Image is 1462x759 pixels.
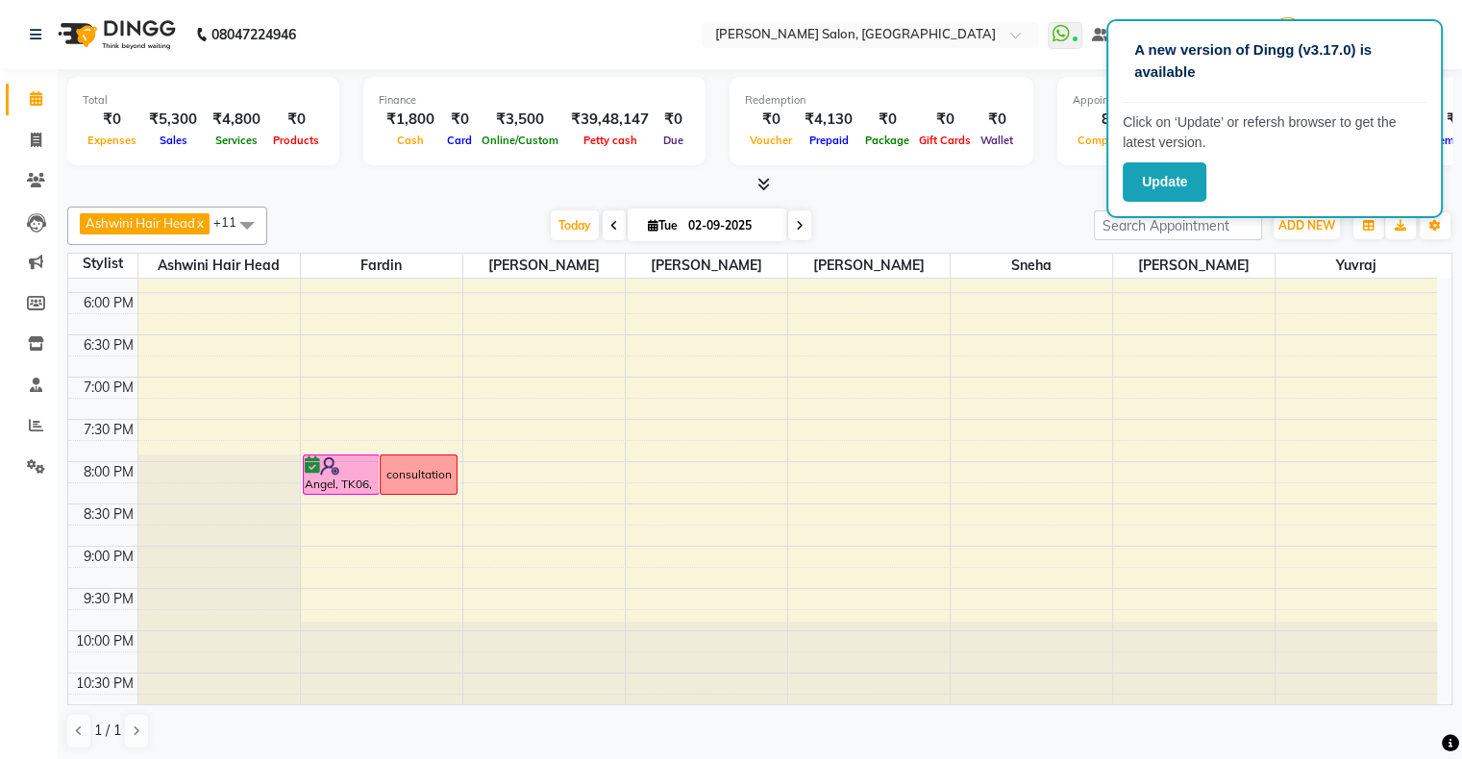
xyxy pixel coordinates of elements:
[1094,210,1262,240] input: Search Appointment
[213,214,251,230] span: +11
[86,215,195,231] span: Ashwini Hair Head
[788,254,950,278] span: [PERSON_NAME]
[83,134,141,147] span: Expenses
[83,92,324,109] div: Total
[745,92,1018,109] div: Redemption
[1073,134,1138,147] span: Completed
[80,589,137,609] div: 9:30 PM
[1073,109,1138,131] div: 8
[80,504,137,525] div: 8:30 PM
[379,92,690,109] div: Finance
[805,134,854,147] span: Prepaid
[301,254,462,278] span: Fardin
[745,109,797,131] div: ₹0
[80,420,137,440] div: 7:30 PM
[155,134,192,147] span: Sales
[1134,39,1415,83] p: A new version of Dingg (v3.17.0) is available
[80,547,137,567] div: 9:00 PM
[1073,92,1311,109] div: Appointment
[914,134,976,147] span: Gift Cards
[579,134,642,147] span: Petty cash
[379,109,442,131] div: ₹1,800
[72,631,137,651] div: 10:00 PM
[304,455,380,494] div: Angel, TK06, 08:00 PM-08:30 PM, Hair Spa - Revive Hair Ritual - New
[1113,254,1275,278] span: [PERSON_NAME]
[463,254,625,278] span: [PERSON_NAME]
[551,210,599,240] span: Today
[657,109,690,131] div: ₹0
[138,254,300,278] span: Ashwini Hair Head
[563,109,657,131] div: ₹39,48,147
[477,109,563,131] div: ₹3,500
[83,109,141,131] div: ₹0
[658,134,688,147] span: Due
[141,109,205,131] div: ₹5,300
[477,134,563,147] span: Online/Custom
[392,134,429,147] span: Cash
[951,254,1112,278] span: Sneha
[80,293,137,313] div: 6:00 PM
[860,109,914,131] div: ₹0
[195,215,204,231] a: x
[1123,112,1426,153] p: Click on ‘Update’ or refersh browser to get the latest version.
[268,134,324,147] span: Products
[1271,17,1304,51] img: Pradip Vaishnav
[1123,162,1206,202] button: Update
[72,673,137,694] div: 10:30 PM
[386,466,452,483] div: consultation
[205,109,268,131] div: ₹4,800
[211,134,262,147] span: Services
[94,721,121,741] span: 1 / 1
[914,109,976,131] div: ₹0
[1278,218,1335,233] span: ADD NEW
[268,109,324,131] div: ₹0
[80,462,137,482] div: 8:00 PM
[797,109,860,131] div: ₹4,130
[211,8,296,61] b: 08047224946
[860,134,914,147] span: Package
[976,134,1018,147] span: Wallet
[626,254,787,278] span: [PERSON_NAME]
[80,378,137,398] div: 7:00 PM
[442,134,477,147] span: Card
[1274,212,1340,239] button: ADD NEW
[68,254,137,274] div: Stylist
[643,218,682,233] span: Tue
[442,109,477,131] div: ₹0
[682,211,779,240] input: 2025-09-02
[976,109,1018,131] div: ₹0
[80,335,137,355] div: 6:30 PM
[49,8,181,61] img: logo
[745,134,797,147] span: Voucher
[1276,254,1438,278] span: Yuvraj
